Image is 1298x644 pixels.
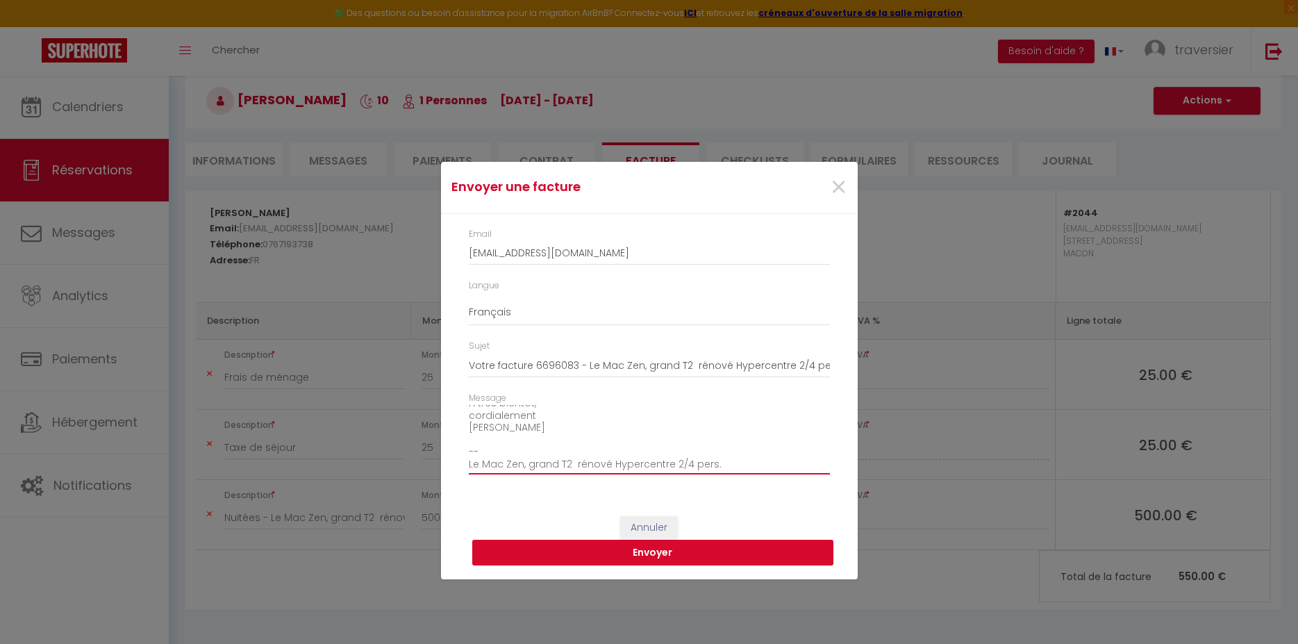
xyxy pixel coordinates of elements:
label: Email [469,228,492,241]
label: Langue [469,279,499,292]
label: Message [469,392,506,405]
label: Sujet [469,340,490,353]
button: Envoyer [472,540,833,566]
button: Close [830,173,847,203]
span: × [830,167,847,208]
h4: Envoyer une facture [451,177,709,197]
button: Annuler [620,516,678,540]
button: Ouvrir le widget de chat LiveChat [11,6,53,47]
